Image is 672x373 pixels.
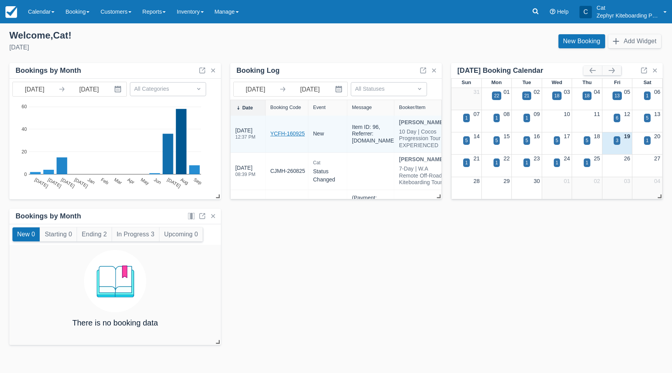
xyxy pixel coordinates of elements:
span: new [313,130,324,137]
span: Tue [522,79,531,85]
a: New Booking [558,34,605,48]
div: [DATE] [9,43,330,52]
i: Help [550,9,555,14]
a: 28 [473,178,479,184]
a: 02 [594,178,600,184]
div: Date [242,105,253,111]
a: 12 [624,111,630,117]
div: 1 [525,114,528,121]
a: 08 [504,111,510,117]
div: 7-Day | W.A Remote Off-Road Kiteboarding Tour [399,165,445,186]
div: 1 [556,159,558,166]
div: 10 Day | Cocos Progression Tour - EXPERIENCED [399,128,445,149]
button: Upcoming 0 [159,227,203,241]
div: 18 [554,92,559,99]
a: 17 [564,133,570,139]
img: booking.png [84,250,146,312]
button: Starting 0 [40,227,77,241]
a: 14 [473,133,479,139]
input: End Date [288,82,332,96]
div: 08:39 PM [235,172,255,177]
strong: [PERSON_NAME] [399,156,445,162]
div: Message [352,105,372,110]
p: Zephyr Kiteboarding Pty Ltd [597,12,659,19]
div: 13 [614,92,619,99]
div: 6 [616,114,618,121]
div: Bookings by Month [16,212,81,221]
input: Start Date [234,82,277,96]
a: 01 [504,89,510,95]
button: Add Widget [608,34,661,48]
span: Sun [462,79,471,85]
a: 18 [594,133,600,139]
div: 1 [525,159,528,166]
h4: There is no booking data [72,318,158,327]
div: Cat [313,158,342,167]
a: 04 [654,178,660,184]
a: 25 [594,155,600,162]
a: 01 [564,178,570,184]
div: 1 [465,114,468,121]
span: Dropdown icon [195,85,203,93]
span: Wed [551,79,562,85]
div: 1 [646,92,649,99]
div: Item ID: 96, Referrer: [DOMAIN_NAME] [352,124,395,144]
a: 13 [654,111,660,117]
span: Help [557,9,569,15]
div: 5 [525,137,528,144]
a: 03 [624,178,630,184]
a: 22 [504,155,510,162]
a: 02 [534,89,540,95]
span: Thu [583,79,592,85]
a: 24 [564,155,570,162]
div: 5 [556,137,558,144]
a: 09 [534,111,540,117]
a: 20 [654,133,660,139]
div: Booking Code [270,105,301,110]
a: 19 [624,133,630,139]
a: 29 [504,178,510,184]
div: Booker/Item [399,105,425,110]
div: C [579,6,592,18]
a: 06 [654,89,660,95]
div: 5 [586,137,588,144]
p: Cat [597,4,659,12]
span: Mon [492,79,502,85]
div: 21 [524,92,529,99]
div: Booking Log [236,66,280,75]
div: 1 [495,159,498,166]
div: 1 [586,159,588,166]
a: 30 [534,178,540,184]
a: 31 [473,89,479,95]
span: Sat [644,79,651,85]
a: 11 [594,111,600,117]
div: 5 [646,114,649,121]
button: New 0 [12,227,40,241]
div: [DATE] [235,164,255,181]
div: Event [313,105,325,110]
div: 18 [584,92,590,99]
a: CJMH-260825 [270,167,305,175]
strong: [PERSON_NAME] [399,119,445,125]
a: 16 [534,133,540,139]
input: End Date [67,82,111,96]
a: 10 [564,111,570,117]
div: 1 [646,137,649,144]
a: 26 [624,155,630,162]
a: 27 [654,155,660,162]
a: 23 [534,155,540,162]
a: 15 [504,133,510,139]
input: Start Date [13,82,56,96]
div: 1 [465,159,468,166]
div: 3 [616,137,618,144]
span: status changed [313,168,335,183]
div: 5 [495,137,498,144]
a: 03 [564,89,570,95]
div: (Payment: $3,000.00) Paid $3000 [DATE] REF: Fast Transfer From A J UNSWORTHBala [352,195,395,243]
button: Interact with the calendar and add the check-in date for your trip. [332,82,347,96]
a: 07 [473,111,479,117]
img: checkfront-main-nav-mini-logo.png [5,6,17,18]
button: Ending 2 [77,227,111,241]
span: Fri [614,79,621,85]
div: [DATE] [235,127,255,144]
